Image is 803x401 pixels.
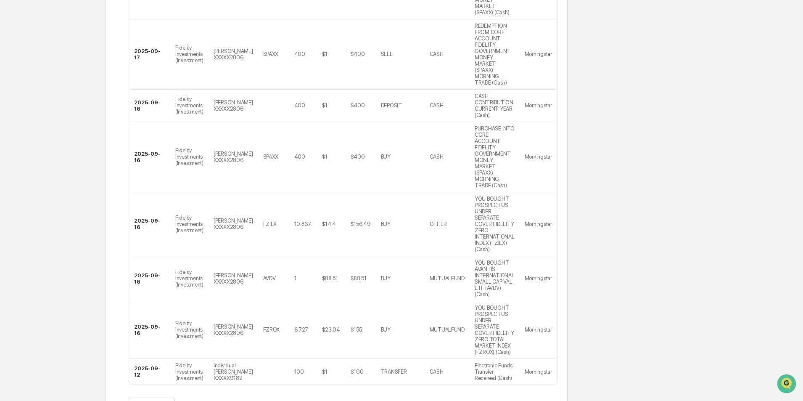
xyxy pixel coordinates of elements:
[381,369,407,375] div: TRANSFER
[209,192,258,256] td: [PERSON_NAME] XXXXX2806
[263,154,279,160] div: SPAXX
[351,154,365,160] div: $400
[381,102,402,109] div: DEPOSIT
[381,51,393,57] div: SELL
[69,106,104,114] span: Attestations
[475,125,515,189] div: PURCHASE INTO CORE ACCOUNT FIDELITY GOVERNMENT MONEY MARKET (SPAXX) MORNING TRADE (Cash)
[58,103,108,118] a: 🗄️Attestations
[129,90,170,122] td: 2025-09-16
[381,327,391,333] div: BUY
[430,51,444,57] div: CASH
[5,119,56,134] a: 🔎Data Lookup
[430,327,465,333] div: MUTUALFUND
[263,275,276,281] div: AVDV
[322,369,328,375] div: $1
[129,256,170,301] td: 2025-09-16
[322,327,340,333] div: $23.04
[59,142,102,149] a: Powered byPylon
[129,301,170,359] td: 2025-09-16
[17,106,54,114] span: Preclearance
[294,275,297,281] div: 1
[129,19,170,90] td: 2025-09-17
[430,275,465,281] div: MUTUALFUND
[351,327,362,333] div: $155
[351,102,365,109] div: $400
[351,51,365,57] div: $400
[381,275,391,281] div: BUY
[351,369,364,375] div: $100
[209,256,258,301] td: [PERSON_NAME] XXXXX2806
[5,103,58,118] a: 🖐️Preclearance
[8,18,153,31] p: How can we help?
[175,269,203,288] div: Fidelity Investments (Investment)
[8,64,24,80] img: 1746055101610-c473b297-6a78-478c-a979-82029cc54cd1
[263,51,279,57] div: SPAXX
[430,221,447,227] div: OTHER
[322,154,328,160] div: $1
[430,102,444,109] div: CASH
[143,67,153,77] button: Start new chat
[8,123,15,130] div: 🔎
[84,143,102,149] span: Pylon
[294,369,304,375] div: 100
[475,260,515,297] div: YOU BOUGHT AVANTIS INTERNATIONAL SMALL CAP VAL ETF (AVDV) (Cash)
[29,64,138,73] div: Start new chat
[175,45,203,64] div: Fidelity Investments (Investment)
[381,221,391,227] div: BUY
[209,301,258,359] td: [PERSON_NAME] XXXXX2806
[61,107,68,114] div: 🗄️
[520,256,557,301] td: Morningstar
[294,102,305,109] div: 400
[209,90,258,122] td: [PERSON_NAME] XXXXX2806
[129,359,170,385] td: 2025-09-12
[475,93,515,118] div: CASH CONTRIBUTION CURRENT YEAR (Cash)
[520,192,557,256] td: Morningstar
[430,154,444,160] div: CASH
[520,122,557,192] td: Morningstar
[430,369,444,375] div: CASH
[475,305,515,355] div: YOU BOUGHT PROSPECTUS UNDER SEPARATE COVER FIDELITY ZERO TOTAL MARKET INDEX (FZROX) (Cash)
[263,221,277,227] div: FZILX
[29,73,106,80] div: We're available if you need us!
[294,221,311,227] div: 10.867
[475,196,515,252] div: YOU BOUGHT PROSPECTUS UNDER SEPARATE COVER FIDELITY ZERO INTERNATIONAL INDEX (FZILX) (Cash)
[294,51,305,57] div: 400
[475,23,515,86] div: REDEMPTION FROM CORE ACCOUNT FIDELITY GOVERNMENT MONEY MARKET (SPAXX) MORNING TRADE (Cash)
[322,51,328,57] div: $1
[175,320,203,339] div: Fidelity Investments (Investment)
[209,359,258,385] td: Individual - [PERSON_NAME] XXXXX9182
[520,90,557,122] td: Morningstar
[520,359,557,385] td: Morningstar
[8,107,15,114] div: 🖐️
[322,275,338,281] div: $88.51
[17,122,53,130] span: Data Lookup
[175,362,203,381] div: Fidelity Investments (Investment)
[776,373,799,396] iframe: Open customer support
[475,362,515,381] div: Electronic Funds Transfer Received (Cash)
[381,154,391,160] div: BUY
[209,122,258,192] td: [PERSON_NAME] XXXXX2806
[322,221,336,227] div: $14.4
[294,154,305,160] div: 400
[263,327,280,333] div: FZROX
[351,275,367,281] div: $88.51
[520,19,557,90] td: Morningstar
[129,122,170,192] td: 2025-09-16
[175,96,203,115] div: Fidelity Investments (Investment)
[129,192,170,256] td: 2025-09-16
[351,221,371,227] div: $156.49
[209,19,258,90] td: [PERSON_NAME] XXXXX2806
[294,327,309,333] div: 6.727
[175,147,203,166] div: Fidelity Investments (Investment)
[520,301,557,359] td: Morningstar
[322,102,328,109] div: $1
[175,215,203,234] div: Fidelity Investments (Investment)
